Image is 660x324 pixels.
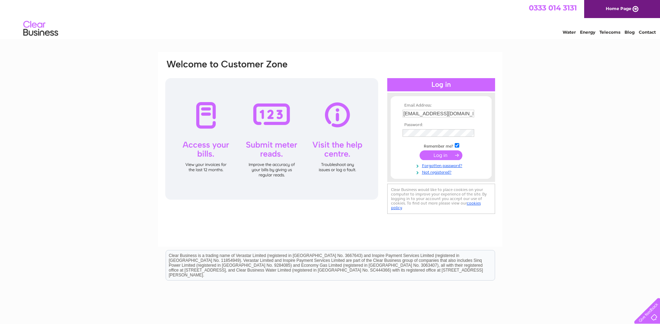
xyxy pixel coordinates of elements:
a: Blog [625,30,635,35]
a: Telecoms [599,30,620,35]
a: Water [563,30,576,35]
a: Not registered? [403,168,482,175]
div: Clear Business would like to place cookies on your computer to improve your experience of the sit... [387,184,495,214]
a: Energy [580,30,595,35]
a: Forgotten password? [403,162,482,168]
div: Clear Business is a trading name of Verastar Limited (registered in [GEOGRAPHIC_DATA] No. 3667643... [166,4,495,34]
th: Email Address: [401,103,482,108]
th: Password: [401,123,482,127]
a: cookies policy [391,201,481,210]
img: logo.png [23,18,58,39]
a: Contact [639,30,656,35]
td: Remember me? [401,142,482,149]
a: 0333 014 3131 [529,3,577,12]
input: Submit [420,150,462,160]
